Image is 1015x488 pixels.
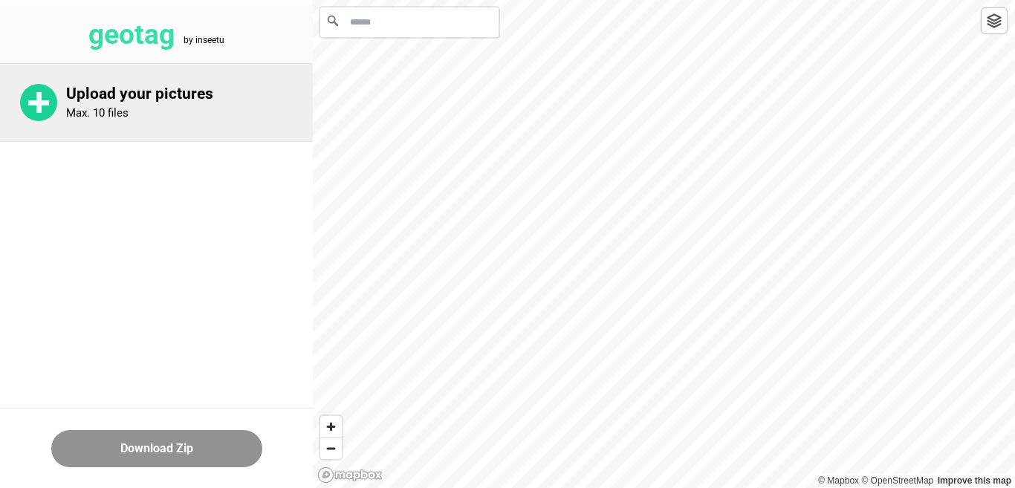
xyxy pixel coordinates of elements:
a: Mapbox logo [317,466,383,484]
a: OpenStreetMap [861,475,933,486]
p: Upload your pictures [66,85,313,103]
button: Zoom in [320,416,342,437]
button: Download Zip [51,430,262,467]
tspan: by inseetu [184,35,224,45]
a: Map feedback [938,475,1011,486]
p: Max. 10 files [66,106,129,120]
input: Search [320,7,499,37]
a: Mapbox [818,475,859,486]
tspan: geotag [88,19,175,51]
button: Zoom out [320,437,342,459]
img: toggleLayer [987,13,1002,28]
